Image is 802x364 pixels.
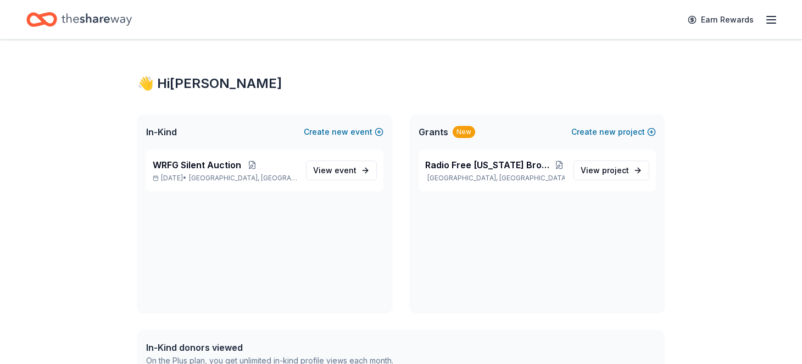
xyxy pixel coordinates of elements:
[425,174,565,183] p: [GEOGRAPHIC_DATA], [GEOGRAPHIC_DATA]
[599,125,616,139] span: new
[581,164,629,177] span: View
[304,125,383,139] button: Createnewevent
[137,75,665,92] div: 👋 Hi [PERSON_NAME]
[313,164,357,177] span: View
[306,161,377,180] a: View event
[189,174,297,183] span: [GEOGRAPHIC_DATA], [GEOGRAPHIC_DATA]
[681,10,760,30] a: Earn Rewards
[332,125,348,139] span: new
[146,341,393,354] div: In-Kind donors viewed
[419,125,448,139] span: Grants
[425,158,553,172] span: Radio Free [US_STATE] Broadcasting General Operations
[335,166,357,175] span: event
[26,7,132,32] a: Home
[453,126,475,138] div: New
[153,158,241,172] span: WRFG Silent Auction
[602,166,629,175] span: project
[571,125,656,139] button: Createnewproject
[573,161,649,180] a: View project
[153,174,297,183] p: [DATE] •
[146,125,177,139] span: In-Kind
